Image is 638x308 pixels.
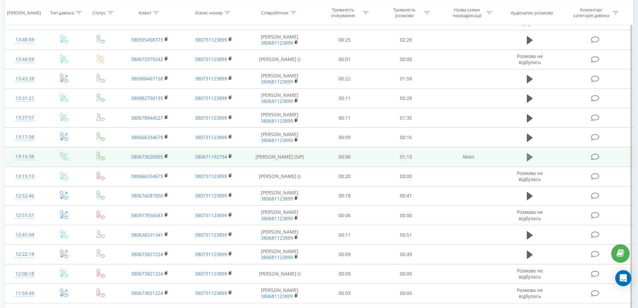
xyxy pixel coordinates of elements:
[615,270,631,286] div: Open Intercom Messenger
[314,264,375,284] td: 00:09
[131,290,163,296] a: 380673821224
[245,264,314,284] td: [PERSON_NAME] ()
[517,267,543,280] span: Розмова не відбулась
[261,235,293,241] a: 380681123899
[195,37,227,43] a: 380731123899
[314,30,375,50] td: 00:25
[375,206,437,225] td: 00:00
[131,153,163,160] a: 380673620905
[375,284,437,303] td: 00:00
[195,115,227,121] a: 380731123899
[12,170,38,183] div: 13:15:13
[195,153,227,160] a: 380671192794
[314,186,375,205] td: 00:18
[195,212,227,219] a: 380731123899
[12,92,38,105] div: 13:31:21
[517,209,543,221] span: Розмова не відбулась
[131,115,163,121] a: 380678944527
[131,173,163,179] a: 380666334679
[261,195,293,202] a: 380681123899
[375,88,437,108] td: 00:28
[195,56,227,62] a: 380731123899
[131,37,163,43] a: 380935458773
[12,72,38,85] div: 13:43:28
[12,111,38,124] div: 13:27:57
[195,270,227,277] a: 380731123899
[261,137,293,143] a: 380681123899
[92,10,106,15] div: Статус
[131,232,163,238] a: 380636531341
[375,186,437,205] td: 00:41
[245,225,314,245] td: [PERSON_NAME]
[12,287,38,300] div: 11:59:49
[12,131,38,144] div: 13:17:38
[314,284,375,303] td: 00:03
[12,209,38,222] div: 12:51:51
[245,50,314,69] td: [PERSON_NAME] ()
[375,245,437,264] td: 00:49
[375,128,437,147] td: 00:16
[195,173,227,179] a: 380731123899
[131,212,163,219] a: 380977856583
[12,189,38,202] div: 12:52:46
[131,192,163,199] a: 380674287050
[261,118,293,124] a: 380681123899
[517,170,543,182] span: Розмова не відбулась
[314,88,375,108] td: 00:11
[195,95,227,101] a: 380731123899
[314,69,375,88] td: 00:22
[131,56,163,62] a: 380673379242
[195,134,227,140] a: 380731123899
[375,264,437,284] td: 00:00
[572,7,611,18] div: Коментар/категорія дзвінка
[517,287,543,299] span: Розмова не відбулась
[131,134,163,140] a: 380666334679
[195,290,227,296] a: 380731123899
[375,69,437,88] td: 01:59
[245,147,314,167] td: [PERSON_NAME] (SIP)
[245,186,314,205] td: [PERSON_NAME]
[245,30,314,50] td: [PERSON_NAME]
[131,75,163,82] a: 380968467158
[139,10,151,15] div: Клієнт
[375,30,437,50] td: 02:29
[436,147,500,167] td: Main
[195,10,223,15] div: Бізнес номер
[314,50,375,69] td: 00:01
[245,284,314,303] td: [PERSON_NAME]
[7,10,41,15] div: [PERSON_NAME]
[375,167,437,186] td: 00:00
[261,254,293,260] a: 380681123899
[261,293,293,299] a: 380681123899
[375,225,437,245] td: 00:51
[12,248,38,261] div: 12:22:14
[245,108,314,128] td: [PERSON_NAME]
[314,225,375,245] td: 00:11
[50,10,74,15] div: Тип дзвінка
[195,251,227,257] a: 380731123899
[511,10,553,15] div: Аудіозапис розмови
[375,108,437,128] td: 01:35
[261,78,293,85] a: 380681123899
[245,245,314,264] td: [PERSON_NAME]
[325,7,361,18] div: Тривалість очікування
[314,206,375,225] td: 00:06
[195,232,227,238] a: 380731123899
[245,69,314,88] td: [PERSON_NAME]
[12,228,38,241] div: 12:41:04
[517,14,543,26] span: Розмова не відбулась
[12,150,38,163] div: 13:15:38
[386,7,422,18] div: Тривалість розмови
[375,50,437,69] td: 00:00
[195,192,227,199] a: 380731123899
[261,40,293,46] a: 380681123899
[261,215,293,222] a: 380681123899
[314,108,375,128] td: 00:11
[314,245,375,264] td: 00:09
[245,128,314,147] td: [PERSON_NAME]
[131,95,163,101] a: 380982750135
[12,53,38,66] div: 13:44:59
[245,88,314,108] td: [PERSON_NAME]
[245,206,314,225] td: [PERSON_NAME]
[131,270,163,277] a: 380673821224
